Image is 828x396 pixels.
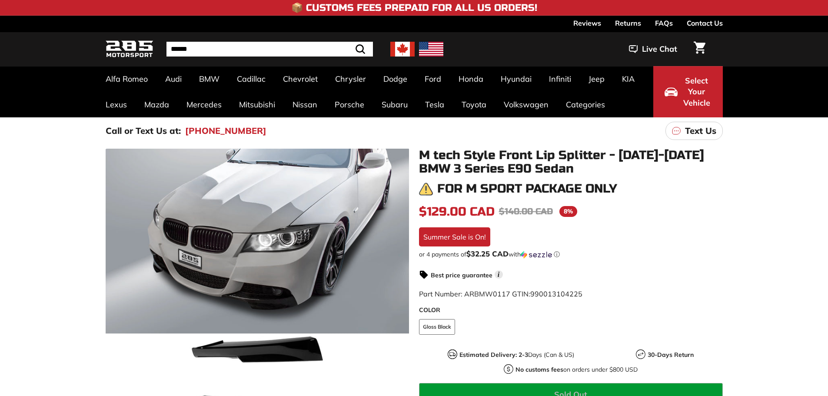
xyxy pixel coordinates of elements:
[431,271,492,279] strong: Best price guarantee
[615,16,641,30] a: Returns
[515,365,638,374] p: on orders under $800 USD
[495,270,503,279] span: i
[156,66,190,92] a: Audi
[653,66,723,117] button: Select Your Vehicle
[416,66,450,92] a: Ford
[291,3,537,13] h4: 📦 Customs Fees Prepaid for All US Orders!
[450,66,492,92] a: Honda
[419,250,723,259] div: or 4 payments of$32.25 CADwithSezzle Click to learn more about Sezzle
[419,250,723,259] div: or 4 payments of with
[419,204,495,219] span: $129.00 CAD
[688,34,711,64] a: Cart
[557,92,614,117] a: Categories
[326,66,375,92] a: Chrysler
[495,92,557,117] a: Volkswagen
[613,66,643,92] a: KIA
[687,16,723,30] a: Contact Us
[419,290,582,298] span: Part Number: ARBMW0117 GTIN:
[178,92,230,117] a: Mercedes
[419,306,723,315] label: COLOR
[106,39,153,60] img: Logo_285_Motorsport_areodynamics_components
[419,182,433,196] img: warning.png
[580,66,613,92] a: Jeep
[655,16,673,30] a: FAQs
[466,249,509,258] span: $32.25 CAD
[530,290,582,298] span: 990013104225
[459,351,528,359] strong: Estimated Delivery: 2-3
[665,122,723,140] a: Text Us
[648,351,694,359] strong: 30-Days Return
[419,149,723,176] h1: M tech Style Front Lip Splitter - [DATE]-[DATE] BMW 3 Series E90 Sedan
[419,227,490,246] div: Summer Sale is On!
[559,206,577,217] span: 8%
[573,16,601,30] a: Reviews
[284,92,326,117] a: Nissan
[515,366,563,373] strong: No customs fees
[416,92,453,117] a: Tesla
[492,66,540,92] a: Hyundai
[185,124,266,137] a: [PHONE_NUMBER]
[642,43,677,55] span: Live Chat
[375,66,416,92] a: Dodge
[685,124,716,137] p: Text Us
[97,66,156,92] a: Alfa Romeo
[373,92,416,117] a: Subaru
[274,66,326,92] a: Chevrolet
[499,206,553,217] span: $140.00 CAD
[190,66,228,92] a: BMW
[326,92,373,117] a: Porsche
[521,251,552,259] img: Sezzle
[618,38,688,60] button: Live Chat
[166,42,373,57] input: Search
[682,75,712,109] span: Select Your Vehicle
[437,182,617,196] h3: For M Sport Package only
[230,92,284,117] a: Mitsubishi
[106,124,181,137] p: Call or Text Us at:
[228,66,274,92] a: Cadillac
[453,92,495,117] a: Toyota
[97,92,136,117] a: Lexus
[540,66,580,92] a: Infiniti
[459,350,574,359] p: Days (Can & US)
[136,92,178,117] a: Mazda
